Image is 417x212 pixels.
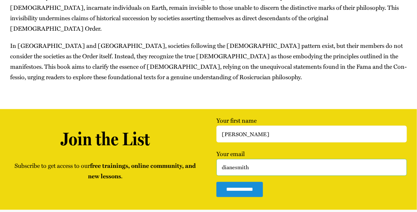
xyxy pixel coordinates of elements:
input: Your email [216,159,407,176]
label: Your email [216,149,407,171]
strong: free train­ings, online com­mu­ni­ty, and new lessons [88,161,196,181]
form: Contact form [216,115,407,197]
h2: Join the List [10,128,201,150]
p: Sub­scribe to get access to our . [10,161,201,182]
p: In [GEOGRAPHIC_DATA] and [GEOGRAPHIC_DATA], soci­eties fol­low­ing the [DEMOGRAPHIC_DATA] pat­ter... [10,40,407,82]
label: Your first name [216,116,407,138]
input: Your first name [216,126,407,143]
